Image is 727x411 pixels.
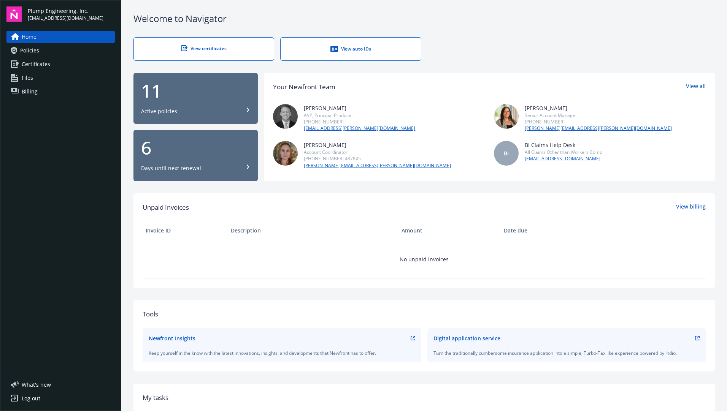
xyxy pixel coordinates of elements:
[143,240,706,278] td: No unpaid invoices
[20,44,39,57] span: Policies
[143,202,189,212] span: Unpaid Invoices
[133,37,274,61] a: View certificates
[525,149,602,155] div: All Claims Other than Workers Comp
[676,202,706,212] a: View billing
[504,149,509,157] span: BI
[22,31,37,43] span: Home
[149,350,415,356] div: Keep yourself in the know with the latest innovations, insights, and developments that Newfront h...
[501,221,586,240] th: Date due
[273,82,335,92] div: Your Newfront Team
[494,104,519,129] img: photo
[304,141,451,149] div: [PERSON_NAME]
[525,125,672,132] a: [PERSON_NAME][EMAIL_ADDRESS][PERSON_NAME][DOMAIN_NAME]
[133,130,258,181] button: 6Days until next renewal
[304,104,415,112] div: [PERSON_NAME]
[304,155,451,162] div: [PHONE_NUMBER] 487845
[141,107,177,115] div: Active policies
[6,85,115,98] a: Billing
[28,15,103,22] span: [EMAIL_ADDRESS][DOMAIN_NAME]
[296,45,405,53] div: View auto IDs
[273,141,298,166] img: photo
[141,164,201,172] div: Days until next renewal
[149,334,195,342] div: Newfront Insights
[141,82,250,100] div: 11
[22,381,51,389] span: What ' s new
[143,393,706,403] div: My tasks
[22,85,38,98] span: Billing
[6,6,22,22] img: navigator-logo.svg
[22,58,50,70] span: Certificates
[28,7,103,15] span: Plump Engineering, Inc.
[133,12,715,25] div: Welcome to Navigator
[149,45,259,52] div: View certificates
[143,221,228,240] th: Invoice ID
[525,141,602,149] div: BI Claims Help Desk
[398,221,501,240] th: Amount
[525,112,672,119] div: Senior Account Manager
[141,139,250,157] div: 6
[273,104,298,129] img: photo
[304,119,415,125] div: [PHONE_NUMBER]
[22,72,33,84] span: Files
[6,31,115,43] a: Home
[433,350,700,356] div: Turn the traditionally cumbersome insurance application into a simple, Turbo-Tax like experience ...
[133,73,258,124] button: 11Active policies
[525,104,672,112] div: [PERSON_NAME]
[22,392,40,405] div: Log out
[6,381,63,389] button: What's new
[304,125,415,132] a: [EMAIL_ADDRESS][PERSON_NAME][DOMAIN_NAME]
[6,72,115,84] a: Files
[6,44,115,57] a: Policies
[28,6,115,22] button: Plump Engineering, Inc.[EMAIL_ADDRESS][DOMAIN_NAME]
[280,37,421,61] a: View auto IDs
[525,119,672,125] div: [PHONE_NUMBER]
[6,58,115,70] a: Certificates
[304,149,451,155] div: Account Coordinator
[228,221,398,240] th: Description
[304,112,415,119] div: AVP, Principal Producer
[525,155,602,162] a: [EMAIL_ADDRESS][DOMAIN_NAME]
[686,82,706,92] a: View all
[143,309,706,319] div: Tools
[433,334,500,342] div: Digital application service
[304,162,451,169] a: [PERSON_NAME][EMAIL_ADDRESS][PERSON_NAME][DOMAIN_NAME]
